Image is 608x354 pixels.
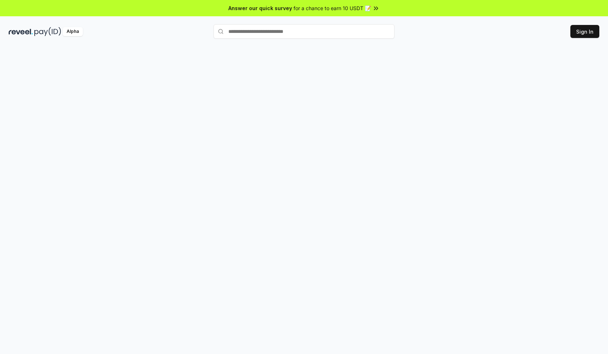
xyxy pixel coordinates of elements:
[9,27,33,36] img: reveel_dark
[63,27,83,36] div: Alpha
[34,27,61,36] img: pay_id
[228,4,292,12] span: Answer our quick survey
[294,4,371,12] span: for a chance to earn 10 USDT 📝
[570,25,599,38] button: Sign In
